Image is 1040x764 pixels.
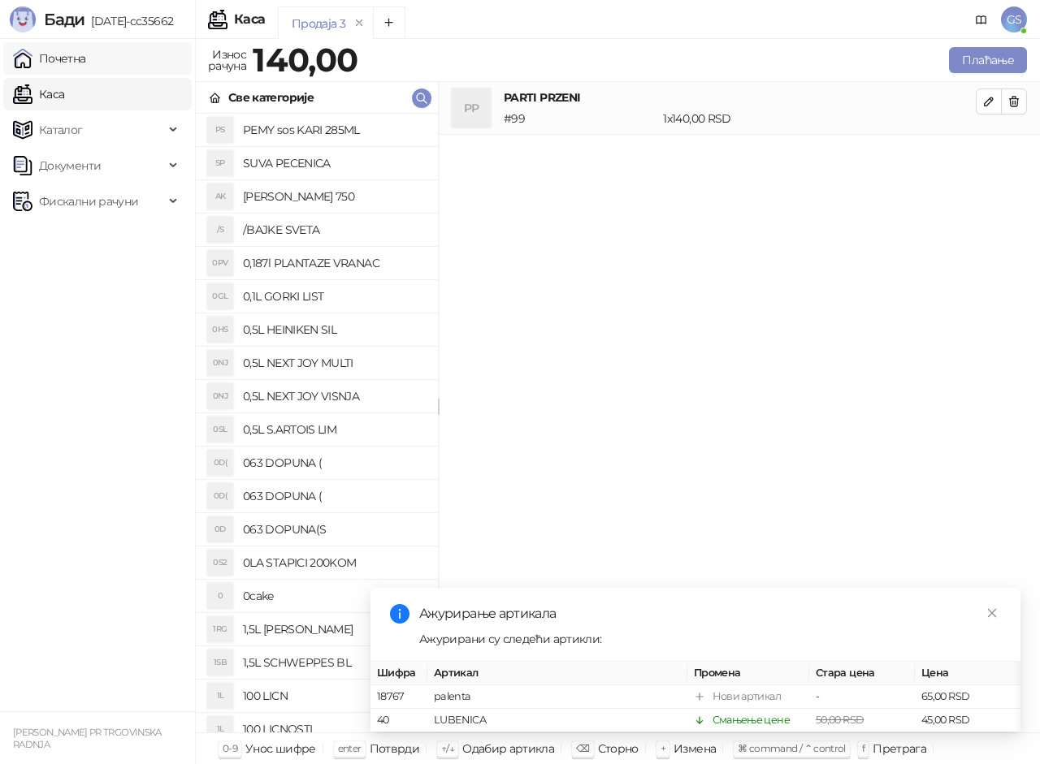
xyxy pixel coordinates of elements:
[661,742,665,754] span: +
[243,217,425,243] h4: /BAJKE SVETA
[205,44,249,76] div: Износ рачуна
[243,350,425,376] h4: 0,5L NEXT JOY MULTI
[207,250,233,276] div: 0PV
[207,183,233,209] div: AK
[687,662,809,685] th: Промена
[576,742,589,754] span: ⌫
[427,685,687,709] td: palenta
[292,15,345,32] div: Продаја 3
[598,738,639,759] div: Сторно
[390,604,409,624] span: info-circle
[243,317,425,343] h4: 0,5L HEINIKEN SIL
[207,683,233,709] div: 1L
[915,685,1020,709] td: 65,00 RSD
[338,742,362,754] span: enter
[983,604,1001,622] a: Close
[660,110,979,127] div: 1 x 140,00 RSD
[234,13,265,26] div: Каса
[243,250,425,276] h4: 0,187l PLANTAZE VRANAC
[207,516,233,542] div: 0D
[207,583,233,609] div: 0
[862,742,864,754] span: f
[674,738,716,759] div: Измена
[245,738,316,759] div: Унос шифре
[986,607,998,619] span: close
[504,88,976,106] h4: PARTI PRZENI
[196,114,438,732] div: grid
[207,283,233,309] div: 0GL
[207,450,233,476] div: 0D(
[243,650,425,676] h4: 1,5L SCHWEPPES BL
[243,683,425,709] h4: 100 LICN
[13,42,86,75] a: Почетна
[427,709,687,732] td: LUBENICA
[370,709,427,732] td: 40
[915,662,1020,685] th: Цена
[253,40,357,80] strong: 140,00
[462,738,554,759] div: Одабир артикла
[10,6,36,32] img: Logo
[373,6,405,39] button: Add tab
[915,709,1020,732] td: 45,00 RSD
[207,217,233,243] div: /S
[39,185,138,218] span: Фискални рачуни
[39,114,83,146] span: Каталог
[713,688,781,705] div: Нови артикал
[243,583,425,609] h4: 0cake
[207,317,233,343] div: 0HS
[419,630,1001,648] div: Ажурирани су следећи артикли:
[427,662,687,685] th: Артикал
[243,150,425,176] h4: SUVA PECENICA
[370,685,427,709] td: 18767
[243,383,425,409] h4: 0,5L NEXT JOY VISNJA
[207,616,233,642] div: 1RG
[816,714,864,726] span: 50,00 RSD
[243,183,425,209] h4: [PERSON_NAME] 750
[243,450,425,476] h4: 063 DOPUNA (
[1001,6,1027,32] span: GS
[243,616,425,642] h4: 1,5L [PERSON_NAME]
[207,550,233,576] div: 0S2
[809,662,915,685] th: Стара цена
[223,742,237,754] span: 0-9
[207,417,233,442] div: 0SL
[39,149,101,182] span: Документи
[207,117,233,143] div: PS
[370,662,427,685] th: Шифра
[207,150,233,176] div: SP
[873,738,926,759] div: Претрага
[228,88,314,106] div: Све категорије
[713,712,790,728] div: Смањење цене
[44,10,84,29] span: Бади
[243,117,425,143] h4: PEMY sos KARI 285ML
[207,650,233,676] div: 1SB
[738,742,846,754] span: ⌘ command / ⌃ control
[207,383,233,409] div: 0NJ
[84,14,173,28] span: [DATE]-cc35662
[13,727,162,750] small: [PERSON_NAME] PR TRGOVINSKA RADNJA
[243,283,425,309] h4: 0,1L GORKI LIST
[968,6,994,32] a: Документација
[809,685,915,709] td: -
[207,483,233,509] div: 0D(
[243,483,425,509] h4: 063 DOPUNA (
[349,16,370,30] button: remove
[207,350,233,376] div: 0NJ
[13,78,64,110] a: Каса
[419,604,1001,624] div: Ажурирање артикала
[441,742,454,754] span: ↑/↓
[500,110,660,127] div: # 99
[243,716,425,742] h4: 100 LICNOSTI
[452,88,491,127] div: PP
[243,550,425,576] h4: 0LA STAPICI 200KOM
[370,738,420,759] div: Потврди
[243,516,425,542] h4: 063 DOPUNA(S
[243,417,425,442] h4: 0,5L S.ARTOIS LIM
[207,716,233,742] div: 1L
[949,47,1027,73] button: Плаћање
